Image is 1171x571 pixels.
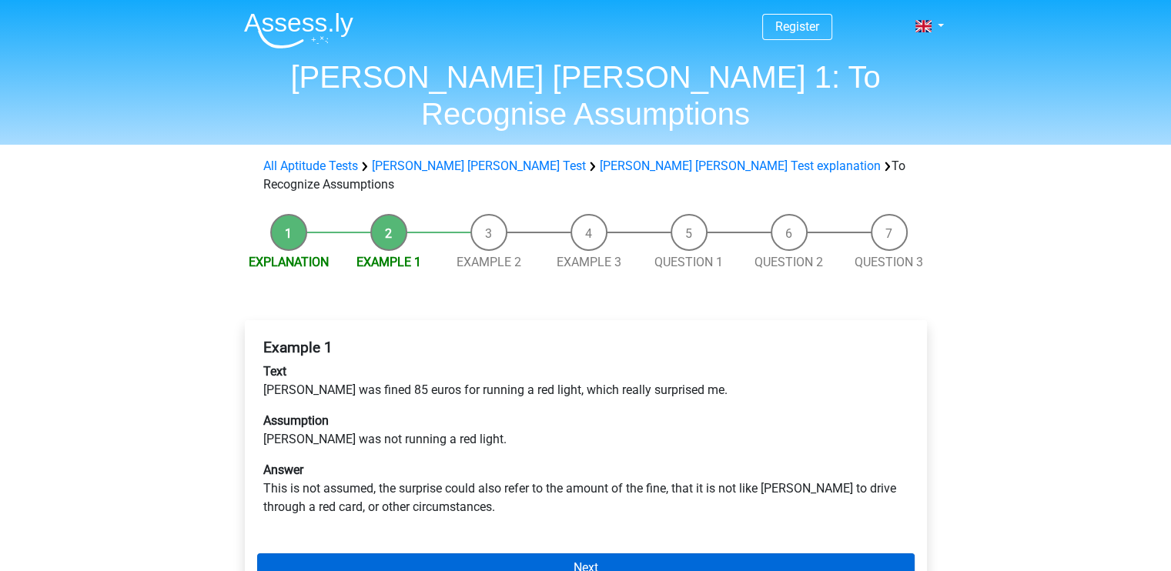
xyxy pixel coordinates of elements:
b: Example 1 [263,339,333,356]
a: Question 1 [654,255,723,269]
a: Question 2 [754,255,823,269]
a: Explanation [249,255,329,269]
img: Assessly [244,12,353,48]
a: All Aptitude Tests [263,159,358,173]
a: Example 1 [356,255,421,269]
a: [PERSON_NAME] [PERSON_NAME] Test explanation [600,159,881,173]
b: Assumption [263,413,329,428]
a: Example 3 [557,255,621,269]
p: This is not assumed, the surprise could also refer to the amount of the fine, that it is not like... [263,461,908,516]
a: Register [775,19,819,34]
h1: [PERSON_NAME] [PERSON_NAME] 1: To Recognise Assumptions [232,58,940,132]
div: To Recognize Assumptions [257,157,915,194]
p: [PERSON_NAME] was not running a red light. [263,412,908,449]
a: [PERSON_NAME] [PERSON_NAME] Test [372,159,586,173]
a: Example 2 [457,255,521,269]
b: Answer [263,462,303,477]
p: [PERSON_NAME] was fined 85 euros for running a red light, which really surprised me. [263,362,908,399]
b: Text [263,364,286,379]
a: Question 3 [855,255,923,269]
